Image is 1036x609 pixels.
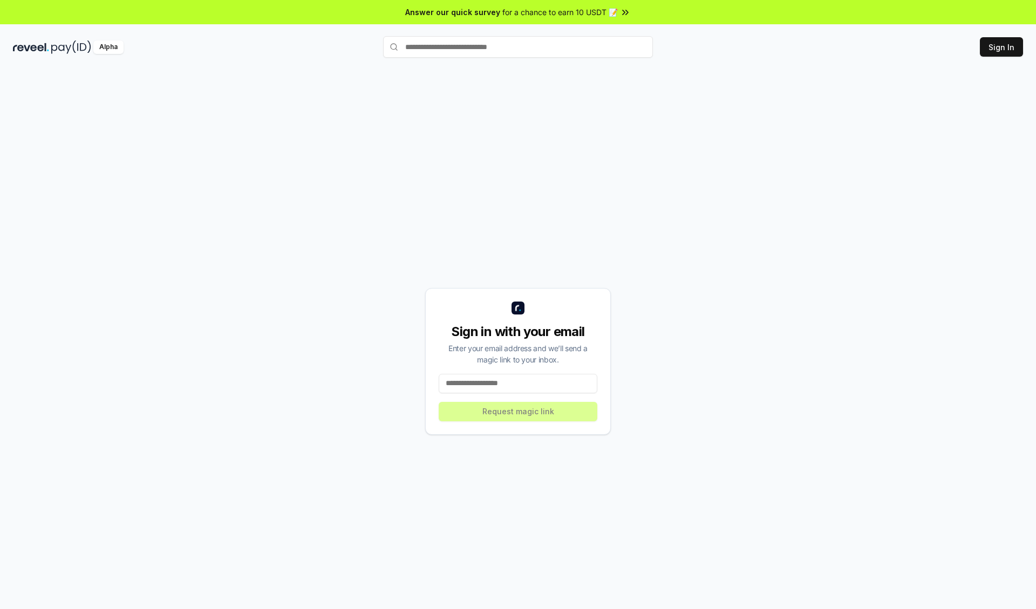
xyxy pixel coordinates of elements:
img: pay_id [51,40,91,54]
img: reveel_dark [13,40,49,54]
span: Answer our quick survey [405,6,500,18]
div: Sign in with your email [439,323,597,340]
button: Sign In [980,37,1023,57]
div: Enter your email address and we’ll send a magic link to your inbox. [439,343,597,365]
img: logo_small [512,302,524,314]
span: for a chance to earn 10 USDT 📝 [502,6,618,18]
div: Alpha [93,40,124,54]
